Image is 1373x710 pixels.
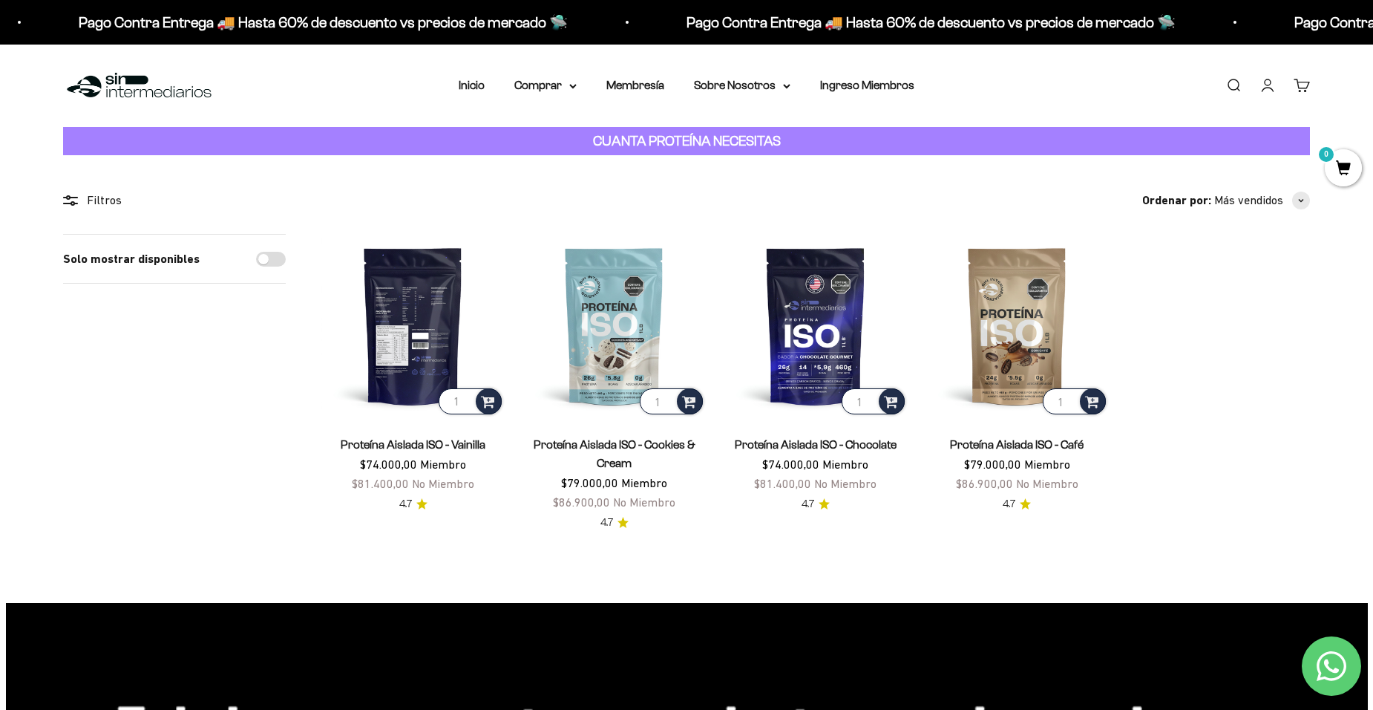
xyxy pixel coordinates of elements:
[802,496,830,512] a: 4.74.7 de 5.0 estrellas
[659,10,1148,34] p: Pago Contra Entrega 🚚 Hasta 60% de descuento vs precios de mercado 🛸
[399,496,412,512] span: 4.7
[820,79,914,91] a: Ingreso Miembros
[762,457,819,471] span: $74.000,00
[822,457,868,471] span: Miembro
[341,438,485,451] a: Proteína Aislada ISO - Vainilla
[321,234,505,417] img: Proteína Aislada ISO - Vainilla
[754,477,811,490] span: $81.400,00
[561,476,618,489] span: $79.000,00
[534,438,695,469] a: Proteína Aislada ISO - Cookies & Cream
[1317,146,1335,163] mark: 0
[51,10,540,34] p: Pago Contra Entrega 🚚 Hasta 60% de descuento vs precios de mercado 🛸
[600,515,613,531] span: 4.7
[956,477,1013,490] span: $86.900,00
[514,76,577,95] summary: Comprar
[593,133,781,149] strong: CUANTA PROTEÍNA NECESITAS
[63,191,286,210] div: Filtros
[600,515,629,531] a: 4.74.7 de 5.0 estrellas
[553,495,610,509] span: $86.900,00
[1214,191,1283,210] span: Más vendidos
[412,477,474,490] span: No Miembro
[360,457,417,471] span: $74.000,00
[1142,191,1211,210] span: Ordenar por:
[1325,161,1362,177] a: 0
[459,79,485,91] a: Inicio
[613,495,675,509] span: No Miembro
[964,457,1021,471] span: $79.000,00
[352,477,409,490] span: $81.400,00
[420,457,466,471] span: Miembro
[694,76,790,95] summary: Sobre Nosotros
[621,476,667,489] span: Miembro
[950,438,1084,451] a: Proteína Aislada ISO - Café
[399,496,427,512] a: 4.74.7 de 5.0 estrellas
[1003,496,1031,512] a: 4.74.7 de 5.0 estrellas
[1016,477,1078,490] span: No Miembro
[802,496,814,512] span: 4.7
[1003,496,1015,512] span: 4.7
[1024,457,1070,471] span: Miembro
[1214,191,1310,210] button: Más vendidos
[814,477,876,490] span: No Miembro
[606,79,664,91] a: Membresía
[735,438,897,451] a: Proteína Aislada ISO - Chocolate
[63,250,200,269] label: Solo mostrar disponibles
